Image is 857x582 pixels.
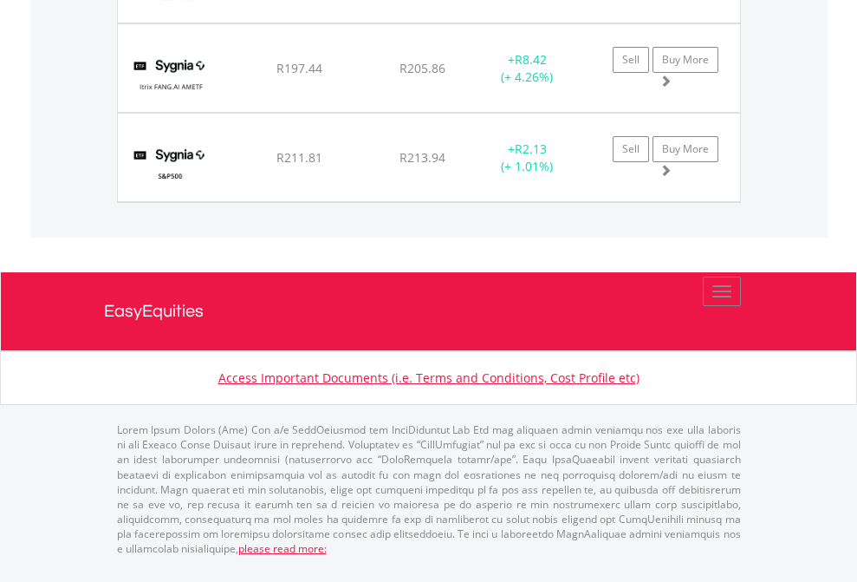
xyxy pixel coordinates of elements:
[399,149,445,166] span: R213.94
[473,141,581,175] div: + (+ 1.01%)
[218,369,640,386] a: Access Important Documents (i.e. Terms and Conditions, Cost Profile etc)
[104,272,754,350] a: EasyEquities
[473,51,581,86] div: + (+ 4.26%)
[238,541,327,556] a: please read more:
[276,60,322,76] span: R197.44
[399,60,445,76] span: R205.86
[127,46,214,108] img: TFSA.SYFANG.png
[127,135,214,197] img: TFSA.SYG500.png
[515,51,547,68] span: R8.42
[652,47,718,73] a: Buy More
[515,141,547,157] span: R2.13
[613,136,649,162] a: Sell
[613,47,649,73] a: Sell
[652,136,718,162] a: Buy More
[276,149,322,166] span: R211.81
[117,422,741,556] p: Lorem Ipsum Dolors (Ame) Con a/e SeddOeiusmod tem InciDiduntut Lab Etd mag aliquaen admin veniamq...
